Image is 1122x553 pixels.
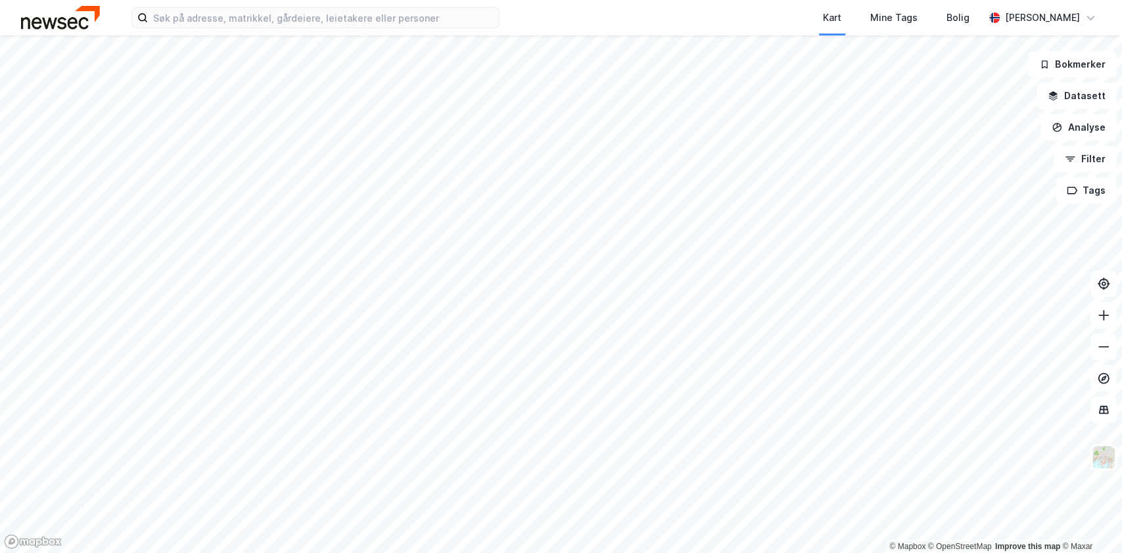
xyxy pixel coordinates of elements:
[823,10,841,26] div: Kart
[4,534,62,549] a: Mapbox homepage
[928,542,992,551] a: OpenStreetMap
[1037,83,1117,109] button: Datasett
[947,10,970,26] div: Bolig
[1028,51,1117,77] button: Bokmerker
[1056,490,1122,553] iframe: Chat Widget
[889,542,925,551] a: Mapbox
[870,10,918,26] div: Mine Tags
[1091,445,1116,470] img: Z
[1040,114,1117,141] button: Analyse
[1056,490,1122,553] div: Kontrollprogram for chat
[1054,146,1117,172] button: Filter
[21,6,100,29] img: newsec-logo.f6e21ccffca1b3a03d2d.png
[1056,177,1117,204] button: Tags
[995,542,1060,551] a: Improve this map
[1005,10,1080,26] div: [PERSON_NAME]
[148,8,499,28] input: Søk på adresse, matrikkel, gårdeiere, leietakere eller personer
